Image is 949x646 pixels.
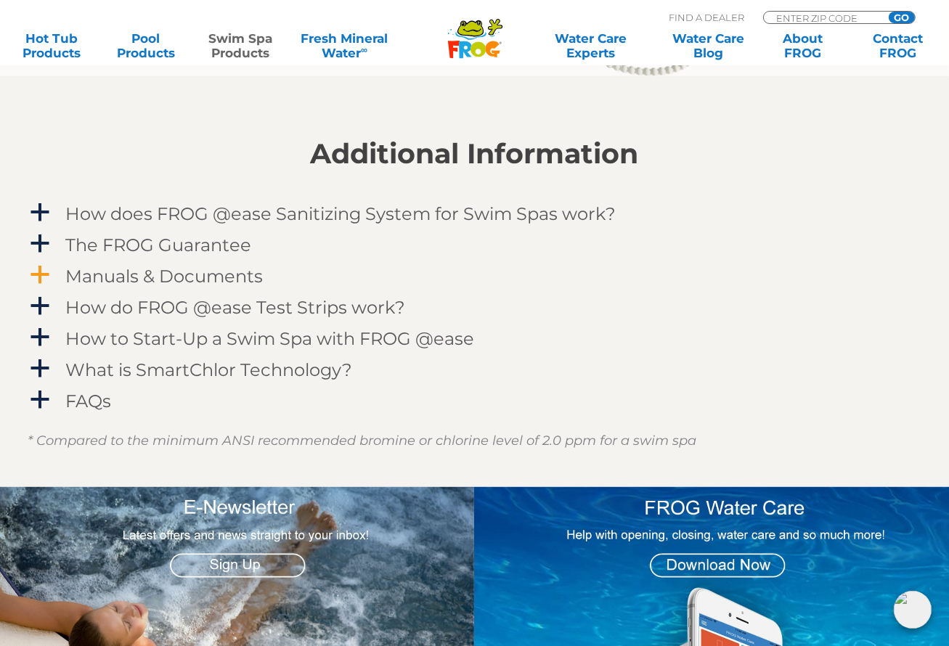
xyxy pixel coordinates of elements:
[30,233,52,255] span: a
[30,358,52,380] span: a
[28,232,921,258] a: a The FROG Guarantee
[204,31,277,60] a: Swim SpaProducts
[30,327,52,348] span: a
[28,138,921,170] h2: Additional Information
[66,204,616,224] h4: How does FROG @ease Sanitizing System for Swim Spas work?
[775,12,873,24] input: Zip Code Form
[28,325,921,352] a: a How to Start-Up a Swim Spa with FROG @ease
[28,388,921,414] a: a FAQs
[361,44,367,55] sup: ∞
[672,31,745,60] a: Water CareBlog
[66,329,475,348] h4: How to Start-Up a Swim Spa with FROG @ease
[30,264,52,286] span: a
[894,591,932,629] img: openIcon
[889,12,915,23] input: GO
[66,391,112,411] h4: FAQs
[531,31,651,60] a: Water CareExperts
[28,200,921,227] a: a How does FROG @ease Sanitizing System for Swim Spas work?
[861,31,934,60] a: ContactFROG
[766,31,839,60] a: AboutFROG
[66,235,252,255] h4: The FROG Guarantee
[66,360,353,380] h4: What is SmartChlor Technology?
[30,389,52,411] span: a
[28,294,921,321] a: a How do FROG @ease Test Strips work?
[15,31,88,60] a: Hot TubProducts
[669,11,744,24] p: Find A Dealer
[298,31,391,60] a: Fresh MineralWater∞
[28,263,921,290] a: a Manuals & Documents
[28,356,921,383] a: a What is SmartChlor Technology?
[28,433,697,449] em: * Compared to the minimum ANSI recommended bromine or chlorine level of 2.0 ppm for a swim spa
[66,266,264,286] h4: Manuals & Documents
[30,202,52,224] span: a
[66,298,406,317] h4: How do FROG @ease Test Strips work?
[109,31,182,60] a: PoolProducts
[30,295,52,317] span: a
